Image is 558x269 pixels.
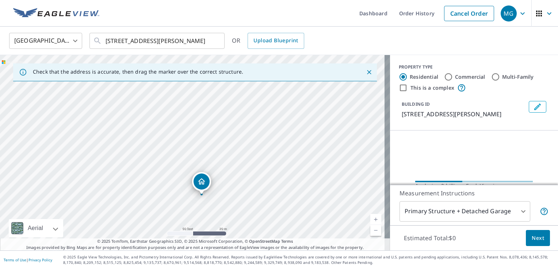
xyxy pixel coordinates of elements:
p: BUILDING ID [402,101,430,107]
input: Search by address or latitude-longitude [106,31,210,51]
a: Cancel Order [444,6,494,21]
span: © 2025 TomTom, Earthstar Geographics SIO, © 2025 Microsoft Corporation, © [97,238,293,245]
img: EV Logo [13,8,99,19]
a: Current Level 19, Zoom Out [370,225,381,236]
label: Commercial [455,73,485,81]
p: Check that the address is accurate, then drag the marker over the correct structure. [33,69,243,75]
label: Multi-Family [502,73,534,81]
div: Analyzing 2 billion+ EagleView images… [415,182,533,190]
div: OR [232,33,304,49]
p: Measurement Instructions [400,189,549,198]
a: Terms [281,238,293,244]
label: This is a complex [410,84,454,91]
a: OpenStreetMap [249,238,280,244]
div: MG [501,5,517,22]
p: [STREET_ADDRESS][PERSON_NAME] [402,110,526,118]
span: Your report will include the primary structure and a detached garage if one exists. [540,207,549,216]
p: | [4,258,52,262]
div: Aerial [9,219,63,237]
a: Privacy Policy [28,257,52,262]
p: © 2025 Eagle View Technologies, Inc. and Pictometry International Corp. All Rights Reserved. Repo... [63,254,554,265]
div: Aerial [26,219,45,237]
a: Terms of Use [4,257,26,262]
button: Close [364,67,374,77]
div: [GEOGRAPHIC_DATA] [9,31,82,51]
a: Upload Blueprint [248,33,304,49]
span: Next [532,234,544,243]
span: Upload Blueprint [253,36,298,45]
p: Estimated Total: $0 [398,230,462,246]
div: PROPERTY TYPE [399,64,549,70]
div: Dropped pin, building 1, Residential property, S44W25730 Underwood Ct Waukesha, WI 53189 [192,172,211,195]
button: Next [526,230,550,246]
button: Edit building 1 [529,101,546,113]
div: Primary Structure + Detached Garage [400,201,530,222]
label: Residential [410,73,438,81]
a: Current Level 19, Zoom In [370,214,381,225]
